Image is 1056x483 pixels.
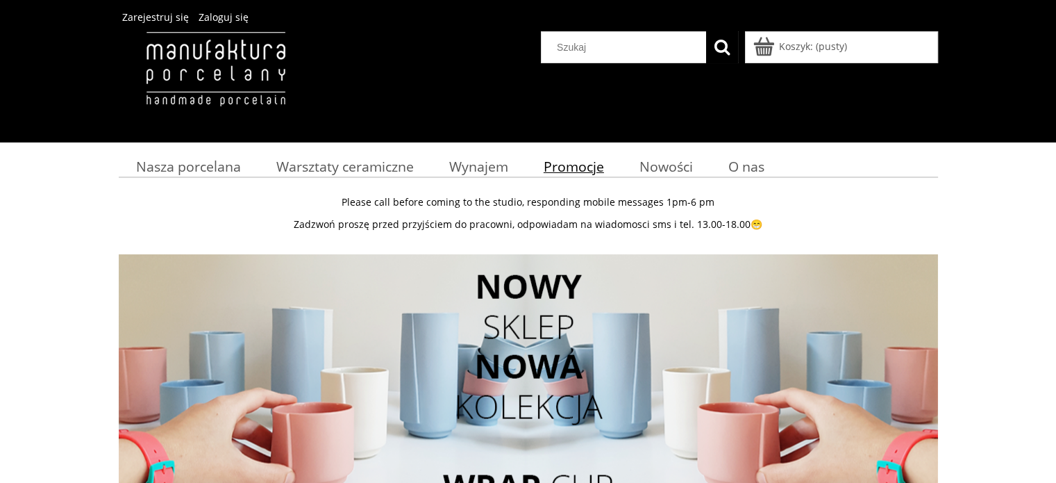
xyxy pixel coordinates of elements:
a: Zaloguj się [199,10,249,24]
a: Nasza porcelana [119,153,259,180]
span: Koszyk: [779,40,813,53]
span: Promocje [544,157,604,176]
a: Promocje [526,153,621,180]
span: Nowości [639,157,693,176]
button: Szukaj [706,31,738,63]
span: O nas [728,157,764,176]
a: Wynajem [431,153,526,180]
span: Wynajem [449,157,508,176]
img: Manufaktura Porcelany [119,31,312,136]
a: Warsztaty ceramiczne [258,153,431,180]
a: Nowości [621,153,710,180]
span: Warsztaty ceramiczne [276,157,414,176]
a: Produkty w koszyku 0. Przejdź do koszyka [755,40,847,53]
b: (pusty) [816,40,847,53]
input: Szukaj w sklepie [546,32,706,63]
a: Zarejestruj się [122,10,189,24]
p: Please call before coming to the studio, responding mobile messages 1pm-6 pm [119,196,938,208]
p: Zadzwoń proszę przed przyjściem do pracowni, odpowiadam na wiadomosci sms i tel. 13.00-18.00😁 [119,218,938,231]
span: Nasza porcelana [136,157,241,176]
a: O nas [710,153,782,180]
